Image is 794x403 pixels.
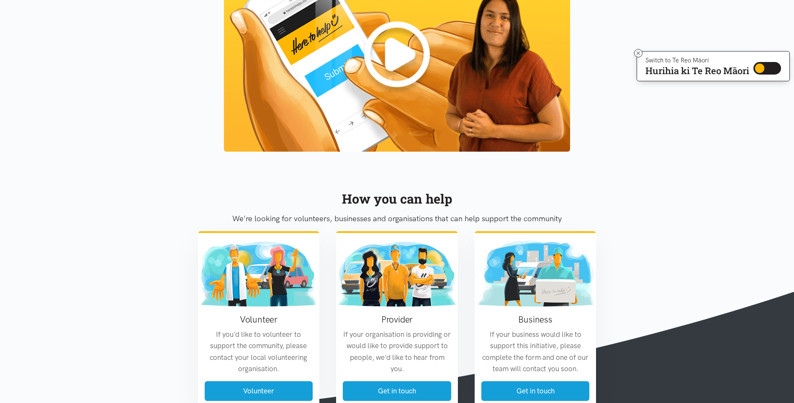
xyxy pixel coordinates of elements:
[343,329,451,375] p: If your organisation is providing or would like to provide support to people, we'd like to hear f...
[198,189,596,209] div: How you can help
[481,313,590,325] h3: Business
[198,212,596,225] p: We're looking for volunteers, businesses and organisations that can help support the community
[205,381,313,401] a: Volunteer
[645,58,749,63] p: Switch to Te Reo Māori
[481,329,590,375] p: If your business would like to support this initiative, please complete the form and one of our t...
[481,381,590,401] a: Get in touch
[343,381,451,401] a: Get in touch
[205,329,313,375] p: If you'd like to volunteer to support the community, please contact your local volunteering organ...
[343,313,451,325] h3: Provider
[205,313,313,325] h3: Volunteer
[645,67,749,75] p: Hurihia ki Te Reo Māori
